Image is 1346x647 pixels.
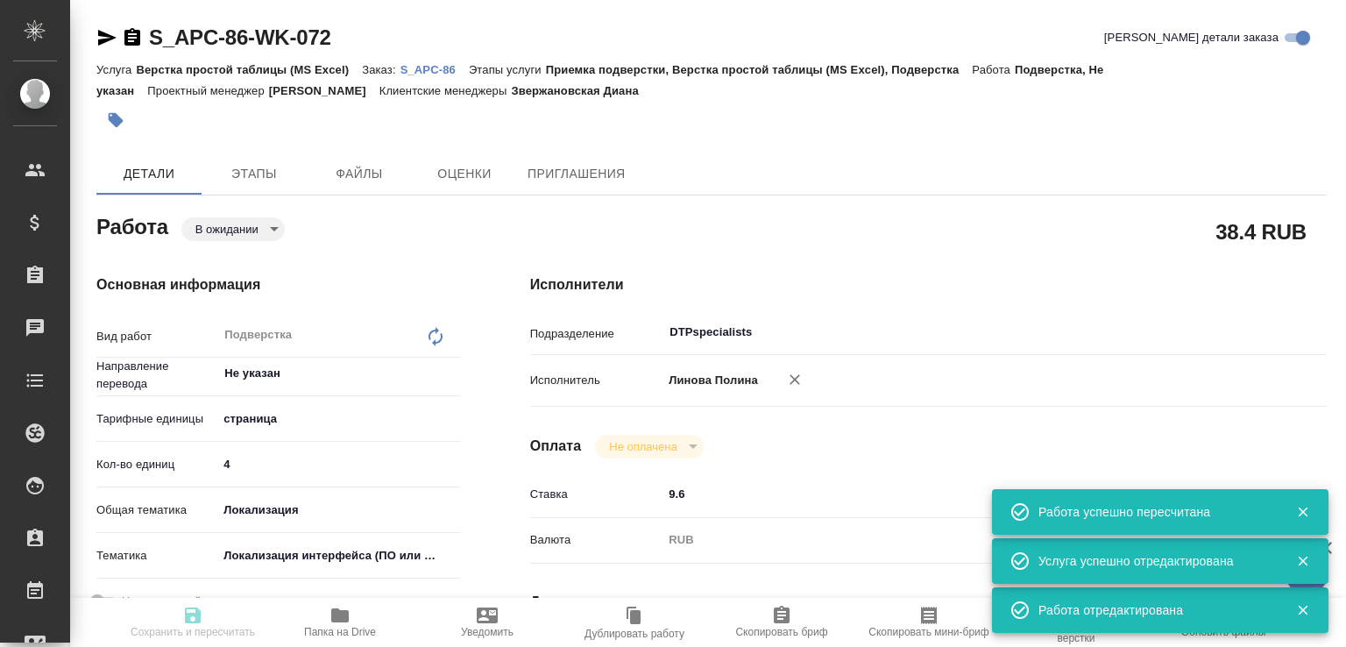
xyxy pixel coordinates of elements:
[119,598,266,647] button: Сохранить и пересчитать
[530,436,582,457] h4: Оплата
[414,598,561,647] button: Уведомить
[735,626,827,638] span: Скопировать бриф
[1215,217,1307,246] h2: 38.4 RUB
[1285,602,1321,618] button: Закрыть
[972,63,1015,76] p: Работа
[147,84,268,97] p: Проектный менеджер
[1038,552,1270,570] div: Услуга успешно отредактирована
[400,63,469,76] p: S_APC-86
[149,25,331,49] a: S_APC-86-WK-072
[96,328,217,345] p: Вид работ
[776,360,814,399] button: Удалить исполнителя
[122,593,233,610] span: Нотариальный заказ
[400,61,469,76] a: S_APC-86
[530,486,663,503] p: Ставка
[122,27,143,48] button: Скопировать ссылку
[362,63,400,76] p: Заказ:
[136,63,362,76] p: Верстка простой таблицы (MS Excel)
[855,598,1002,647] button: Скопировать мини-бриф
[217,451,459,477] input: ✎ Введи что-нибудь
[107,163,191,185] span: Детали
[96,547,217,565] p: Тематика
[96,210,168,241] h2: Работа
[131,626,255,638] span: Сохранить и пересчитать
[217,495,459,525] div: Локализация
[422,163,507,185] span: Оценки
[546,63,973,76] p: Приемка подверстки, Верстка простой таблицы (MS Excel), Подверстка
[317,163,401,185] span: Файлы
[868,626,988,638] span: Скопировать мини-бриф
[96,27,117,48] button: Скопировать ссылку для ЯМессенджера
[1285,504,1321,520] button: Закрыть
[212,163,296,185] span: Этапы
[595,435,703,459] div: В ожидании
[1104,29,1279,46] span: [PERSON_NAME] детали заказа
[469,63,546,76] p: Этапы услуги
[528,163,626,185] span: Приглашения
[217,541,459,571] div: Локализация интерфейса (ПО или сайта)
[708,598,855,647] button: Скопировать бриф
[181,217,285,241] div: В ожидании
[190,222,264,237] button: В ожидании
[530,372,663,389] p: Исполнитель
[266,598,414,647] button: Папка на Drive
[604,439,682,454] button: Не оплачена
[96,410,217,428] p: Тарифные единицы
[96,63,136,76] p: Услуга
[662,372,758,389] p: Линова Полина
[96,358,217,393] p: Направление перевода
[96,101,135,139] button: Добавить тэг
[1038,601,1270,619] div: Работа отредактирована
[530,592,1327,613] h4: Дополнительно
[584,628,684,640] span: Дублировать работу
[662,481,1260,507] input: ✎ Введи что-нибудь
[461,626,514,638] span: Уведомить
[530,325,663,343] p: Подразделение
[379,84,512,97] p: Клиентские менеджеры
[530,274,1327,295] h4: Исполнители
[511,84,651,97] p: Звержановская Диана
[217,404,459,434] div: страница
[1285,553,1321,569] button: Закрыть
[530,531,663,549] p: Валюта
[269,84,379,97] p: [PERSON_NAME]
[1250,331,1254,334] button: Open
[450,372,454,375] button: Open
[1038,503,1270,521] div: Работа успешно пересчитана
[561,598,708,647] button: Дублировать работу
[304,626,376,638] span: Папка на Drive
[96,274,460,295] h4: Основная информация
[662,525,1260,555] div: RUB
[96,501,217,519] p: Общая тематика
[96,456,217,473] p: Кол-во единиц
